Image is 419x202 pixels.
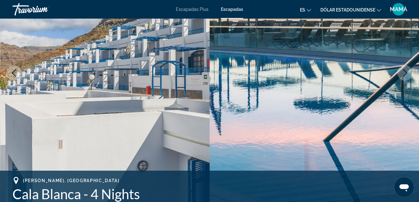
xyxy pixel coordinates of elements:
[176,7,208,12] a: Escapadas Plus
[221,7,243,12] a: Escapadas
[390,3,407,16] button: Menú de usuario
[320,5,381,14] button: Cambiar moneda
[394,177,414,197] iframe: Botón para iniciar la ventana de mensajería
[390,6,407,12] font: MAMÁ
[320,7,375,12] font: Dólar estadounidense
[300,7,305,12] font: es
[12,186,407,202] h1: Cala Blanca - 4 Nights
[300,5,311,14] button: Cambiar idioma
[12,1,74,17] a: Travorium
[23,178,120,183] span: [PERSON_NAME], [GEOGRAPHIC_DATA]
[6,65,22,81] button: Previous image
[397,65,413,81] button: Next image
